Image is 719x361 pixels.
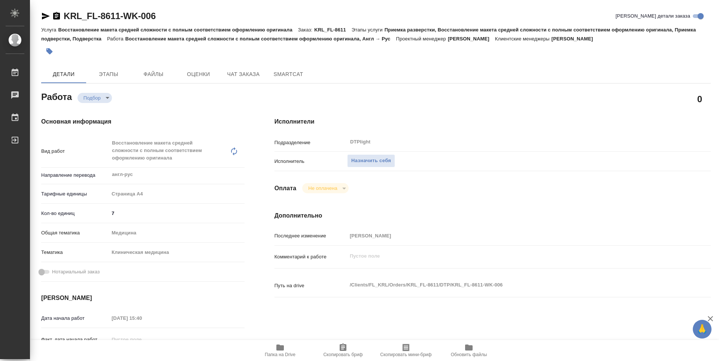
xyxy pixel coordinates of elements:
[270,70,306,79] span: SmartCat
[109,227,245,239] div: Медицина
[312,340,374,361] button: Скопировать бриф
[41,12,50,21] button: Скопировать ссылку для ЯМессенджера
[58,27,298,33] p: Восстановление макета средней сложности с полным соответствием оформлению оригинала
[274,282,347,289] p: Путь на drive
[41,190,109,198] p: Тарифные единицы
[302,183,348,193] div: Подбор
[41,315,109,322] p: Дата начала работ
[52,268,100,276] span: Нотариальный заказ
[41,90,72,103] h2: Работа
[180,70,216,79] span: Оценки
[109,313,175,324] input: Пустое поле
[274,232,347,240] p: Последнее изменение
[396,36,448,42] p: Проектный менеджер
[448,36,495,42] p: [PERSON_NAME]
[274,117,711,126] h4: Исполнители
[265,352,295,357] span: Папка на Drive
[41,27,58,33] p: Услуга
[41,336,109,343] p: Факт. дата начала работ
[225,70,261,79] span: Чат заказа
[41,43,58,60] button: Добавить тэг
[347,154,395,167] button: Назначить себя
[314,27,352,33] p: KRL_FL-8611
[351,157,391,165] span: Назначить себя
[136,70,172,79] span: Файлы
[298,27,314,33] p: Заказ:
[107,36,125,42] p: Работа
[46,70,82,79] span: Детали
[41,294,245,303] h4: [PERSON_NAME]
[697,92,702,105] h2: 0
[693,320,712,339] button: 🙏
[109,334,175,345] input: Пустое поле
[616,12,690,20] span: [PERSON_NAME] детали заказа
[437,340,500,361] button: Обновить файлы
[274,253,347,261] p: Комментарий к работе
[347,279,674,291] textarea: /Clients/FL_KRL/Orders/KRL_FL-8611/DTP/KRL_FL-8611-WK-006
[274,211,711,220] h4: Дополнительно
[451,352,487,357] span: Обновить файлы
[41,117,245,126] h4: Основная информация
[380,352,431,357] span: Скопировать мини-бриф
[347,230,674,241] input: Пустое поле
[274,158,347,165] p: Исполнитель
[91,70,127,79] span: Этапы
[125,36,396,42] p: Восстановление макета средней сложности с полным соответствием оформлению оригинала, Англ → Рус
[552,36,599,42] p: [PERSON_NAME]
[41,229,109,237] p: Общая тематика
[78,93,112,103] div: Подбор
[696,321,709,337] span: 🙏
[41,172,109,179] p: Направление перевода
[41,210,109,217] p: Кол-во единиц
[306,185,339,191] button: Не оплачена
[249,340,312,361] button: Папка на Drive
[41,249,109,256] p: Тематика
[274,139,347,146] p: Подразделение
[109,188,245,200] div: Страница А4
[52,12,61,21] button: Скопировать ссылку
[109,246,245,259] div: Клиническая медицина
[109,208,245,219] input: ✎ Введи что-нибудь
[64,11,156,21] a: KRL_FL-8611-WK-006
[81,95,103,101] button: Подбор
[274,184,297,193] h4: Оплата
[352,27,385,33] p: Этапы услуги
[41,148,109,155] p: Вид работ
[495,36,552,42] p: Клиентские менеджеры
[374,340,437,361] button: Скопировать мини-бриф
[323,352,362,357] span: Скопировать бриф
